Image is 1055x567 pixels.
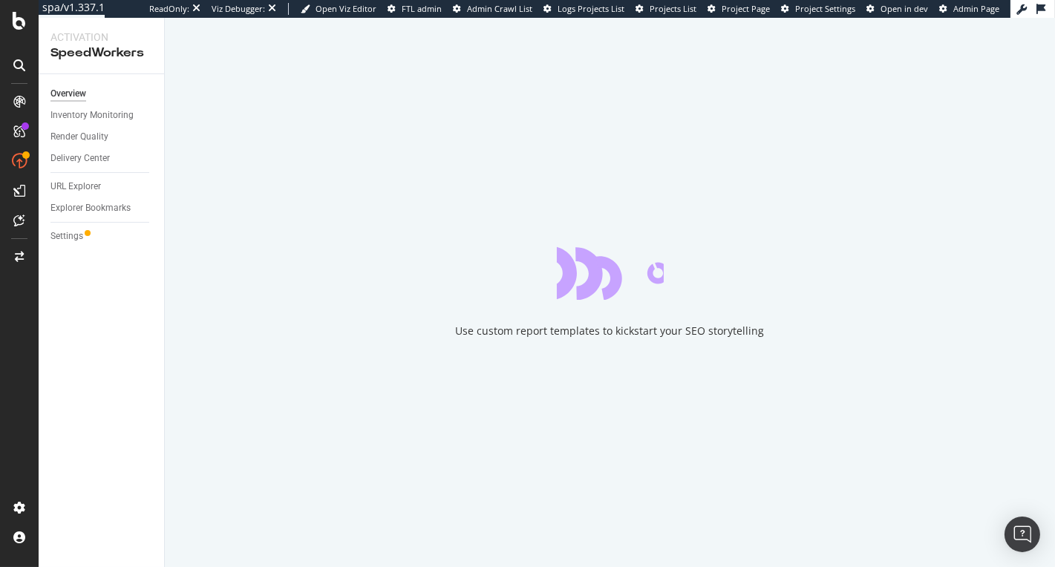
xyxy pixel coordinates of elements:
div: Open Intercom Messenger [1005,517,1040,552]
a: Project Page [708,3,770,15]
a: Open Viz Editor [301,3,376,15]
div: Explorer Bookmarks [50,200,131,216]
a: Admin Page [939,3,999,15]
a: Open in dev [866,3,928,15]
div: Viz Debugger: [212,3,265,15]
span: FTL admin [402,3,442,14]
a: Render Quality [50,129,154,145]
div: Overview [50,86,86,102]
span: Admin Page [953,3,999,14]
span: Open in dev [881,3,928,14]
a: FTL admin [388,3,442,15]
a: Delivery Center [50,151,154,166]
div: URL Explorer [50,179,101,194]
a: Project Settings [781,3,855,15]
div: Render Quality [50,129,108,145]
div: Delivery Center [50,151,110,166]
div: animation [557,246,664,300]
div: ReadOnly: [149,3,189,15]
a: Projects List [636,3,696,15]
div: Activation [50,30,152,45]
a: URL Explorer [50,179,154,194]
span: Project Settings [795,3,855,14]
a: Settings [50,229,154,244]
span: Project Page [722,3,770,14]
span: Admin Crawl List [467,3,532,14]
span: Projects List [650,3,696,14]
a: Admin Crawl List [453,3,532,15]
div: Use custom report templates to kickstart your SEO storytelling [456,324,765,338]
a: Inventory Monitoring [50,108,154,123]
div: Settings [50,229,83,244]
a: Overview [50,86,154,102]
a: Explorer Bookmarks [50,200,154,216]
div: Inventory Monitoring [50,108,134,123]
div: SpeedWorkers [50,45,152,62]
a: Logs Projects List [543,3,624,15]
span: Logs Projects List [558,3,624,14]
span: Open Viz Editor [316,3,376,14]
